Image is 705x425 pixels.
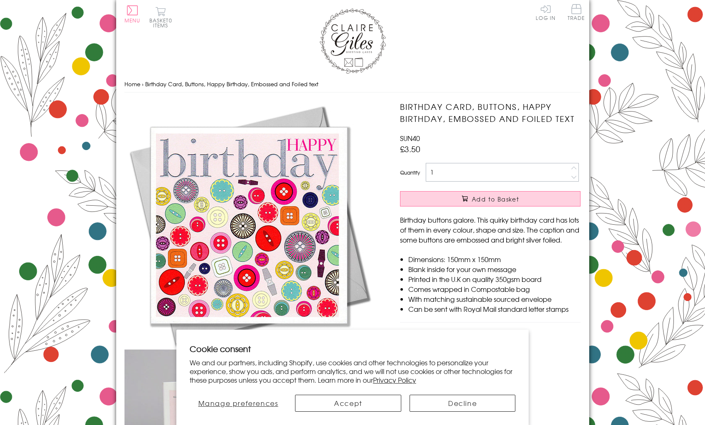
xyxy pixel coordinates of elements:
[190,358,516,384] p: We and our partners, including Shopify, use cookies and other technologies to personalize your ex...
[408,254,581,264] li: Dimensions: 150mm x 150mm
[320,8,386,74] img: Claire Giles Greetings Cards
[198,398,278,408] span: Manage preferences
[408,294,581,304] li: With matching sustainable sourced envelope
[145,80,318,88] span: Birthday Card, Buttons, Happy Birthday, Embossed and Foiled text
[400,169,420,176] label: Quantity
[568,4,585,20] span: Trade
[373,375,416,385] a: Privacy Policy
[400,143,420,155] span: £3.50
[408,304,581,314] li: Can be sent with Royal Mail standard letter stamps
[536,4,556,20] a: Log In
[400,191,581,206] button: Add to Basket
[142,80,144,88] span: ›
[410,395,515,412] button: Decline
[149,7,172,28] button: Basket0 items
[124,76,581,93] nav: breadcrumbs
[408,274,581,284] li: Printed in the U.K on quality 350gsm board
[408,264,581,274] li: Blank inside for your own message
[472,195,519,203] span: Add to Basket
[568,4,585,22] a: Trade
[124,80,140,88] a: Home
[124,17,141,24] span: Menu
[153,17,172,29] span: 0 items
[408,284,581,294] li: Comes wrapped in Compostable bag
[124,5,141,23] button: Menu
[400,215,581,245] p: Birthday buttons galore. This quirky birthday card has lots of them in every colour, shape and si...
[190,395,287,412] button: Manage preferences
[400,101,581,125] h1: Birthday Card, Buttons, Happy Birthday, Embossed and Foiled text
[400,133,420,143] span: SUN40
[124,101,373,350] img: Birthday Card, Buttons, Happy Birthday, Embossed and Foiled text
[190,343,516,355] h2: Cookie consent
[295,395,401,412] button: Accept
